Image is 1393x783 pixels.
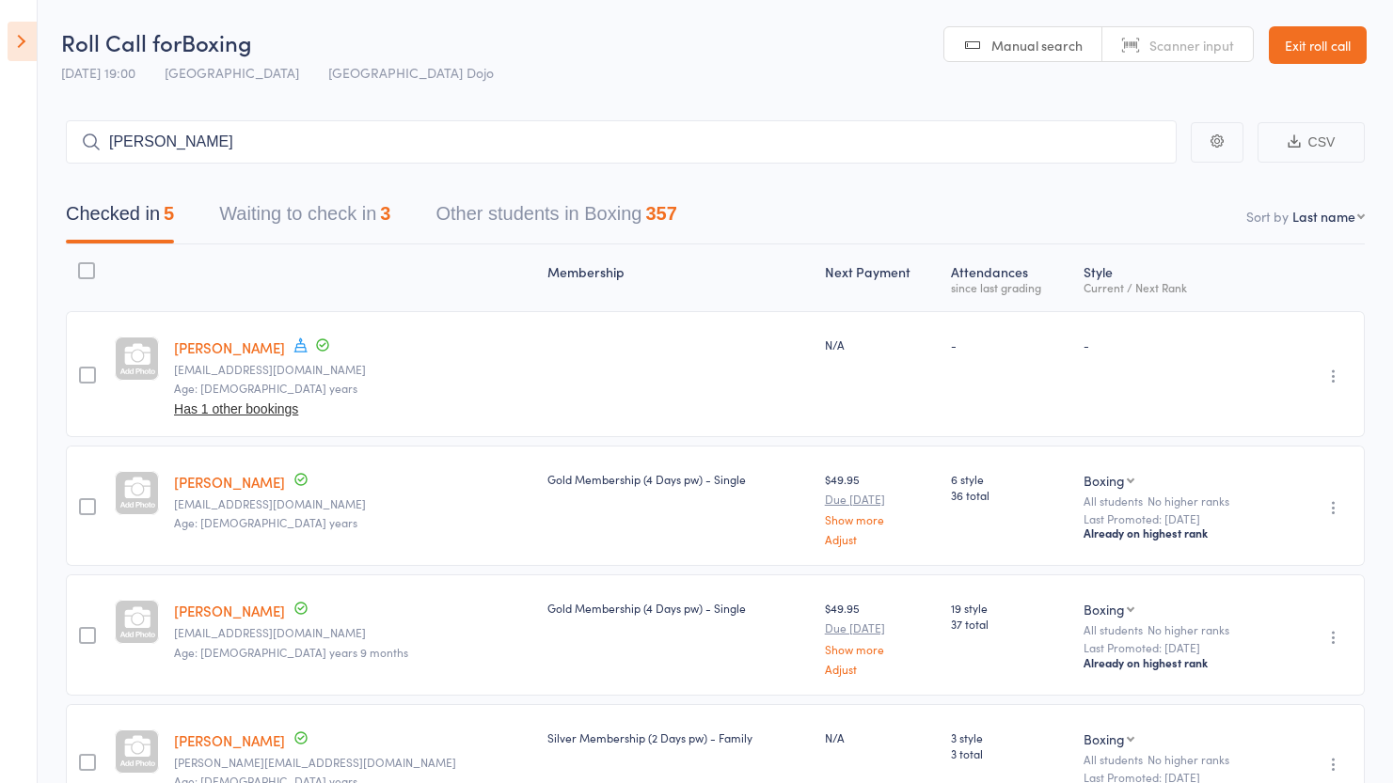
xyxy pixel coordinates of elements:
[1084,641,1271,654] small: Last Promoted: [DATE]
[328,63,494,82] span: [GEOGRAPHIC_DATA] Dojo
[951,471,1068,487] span: 6 style
[174,514,357,530] span: Age: [DEMOGRAPHIC_DATA] years
[174,497,532,510] small: stephanieeid01@gmail.com
[951,600,1068,616] span: 19 style
[435,194,676,243] button: Other students in Boxing357
[825,643,937,655] a: Show more
[1148,751,1229,767] span: No higher ranks
[1084,525,1271,540] div: Already on highest rank
[1084,512,1271,525] small: Last Promoted: [DATE]
[1246,207,1289,226] label: Sort by
[66,120,1177,164] input: Search by name
[1084,337,1271,352] div: -
[825,493,937,506] small: Due [DATE]
[1076,253,1278,303] div: Style
[174,472,285,492] a: [PERSON_NAME]
[164,203,174,224] div: 5
[174,601,285,620] a: [PERSON_NAME]
[1269,26,1367,64] a: Exit roll call
[825,621,937,634] small: Due [DATE]
[547,471,809,487] div: Gold Membership (4 Days pw) - Single
[61,63,135,82] span: [DATE] 19:00
[951,487,1068,503] span: 36 total
[825,600,937,674] div: $49.95
[380,203,390,224] div: 3
[165,63,299,82] span: [GEOGRAPHIC_DATA]
[1084,623,1271,635] div: All students
[1084,753,1271,765] div: All students
[817,253,944,303] div: Next Payment
[174,363,532,376] small: joellafaith@gmail.com
[951,745,1068,761] span: 3 total
[1258,122,1365,163] button: CSV
[174,644,408,660] span: Age: [DEMOGRAPHIC_DATA] years 9 months
[825,513,937,525] a: Show more
[1084,494,1271,507] div: All students
[1084,600,1125,619] div: Boxing
[1292,207,1355,226] div: Last name
[951,337,1068,352] div: -
[174,380,357,396] span: Age: [DEMOGRAPHIC_DATA] years
[825,663,937,675] a: Adjust
[547,600,809,616] div: Gold Membership (4 Days pw) - Single
[825,533,937,545] a: Adjust
[61,26,182,57] span: Roll Call for
[1084,729,1125,748] div: Boxing
[1148,493,1229,509] span: No higher ranks
[219,194,390,243] button: Waiting to check in3
[174,401,298,416] button: Has 1 other bookings
[174,626,532,639] small: auroraune@gmail.com
[825,729,937,745] div: N/A
[951,729,1068,745] span: 3 style
[66,194,174,243] button: Checked in5
[1149,36,1234,55] span: Scanner input
[991,36,1083,55] span: Manual search
[943,253,1076,303] div: Atten­dances
[951,281,1068,293] div: since last grading
[1084,655,1271,670] div: Already on highest rank
[174,730,285,750] a: [PERSON_NAME]
[951,616,1068,632] span: 37 total
[182,26,252,57] span: Boxing
[540,253,816,303] div: Membership
[547,729,809,745] div: Silver Membership (2 Days pw) - Family
[174,337,285,357] a: [PERSON_NAME]
[825,337,937,352] div: N/A
[1084,281,1271,293] div: Current / Next Rank
[645,203,676,224] div: 357
[1084,471,1125,490] div: Boxing
[174,756,532,769] small: e.grinter@hotmail.com
[825,471,937,545] div: $49.95
[1148,621,1229,637] span: No higher ranks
